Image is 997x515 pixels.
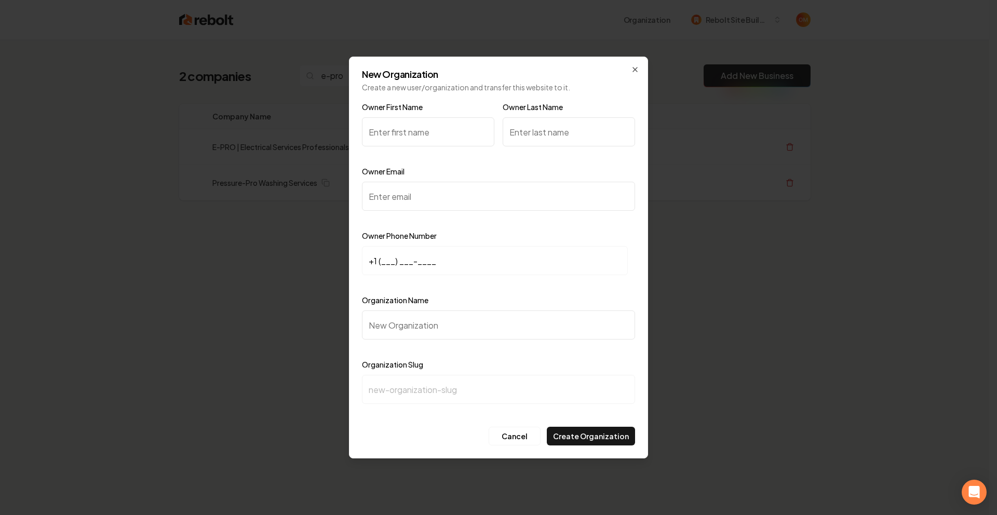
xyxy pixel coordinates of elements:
[362,231,437,240] label: Owner Phone Number
[503,117,635,146] input: Enter last name
[503,102,563,112] label: Owner Last Name
[362,310,635,340] input: New Organization
[362,82,635,92] p: Create a new user/organization and transfer this website to it.
[362,182,635,211] input: Enter email
[362,102,423,112] label: Owner First Name
[362,167,405,176] label: Owner Email
[362,70,635,79] h2: New Organization
[362,117,494,146] input: Enter first name
[362,360,423,369] label: Organization Slug
[547,427,635,445] button: Create Organization
[362,295,428,305] label: Organization Name
[489,427,541,445] button: Cancel
[362,375,635,404] input: new-organization-slug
